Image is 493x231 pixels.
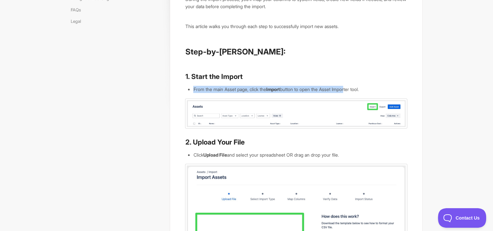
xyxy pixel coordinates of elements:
[185,47,407,57] h2: Step-by-[PERSON_NAME]:
[71,16,86,26] a: Legal
[438,208,486,228] iframe: Toggle Customer Support
[193,86,407,93] li: From the main Asset page, click the button to open the Asset Importer tool.
[185,138,407,147] h3: 2. Upload Your File
[185,99,407,129] img: file-QvZ9KPEGLA.jpg
[71,5,86,15] a: FAQs
[185,72,407,81] h3: 1. Start the Import
[266,86,280,92] strong: Import
[203,152,227,158] strong: Upload File
[185,23,407,30] p: This article walks you through each step to successfully import new assets.
[193,151,407,159] li: Click and select your spreadsheet OR drag an drop your file.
